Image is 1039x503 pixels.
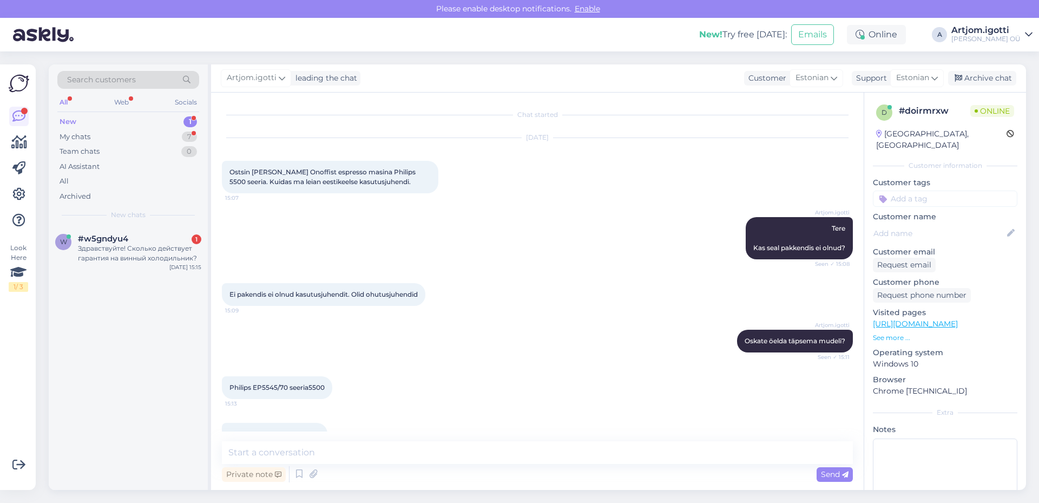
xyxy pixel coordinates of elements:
[60,132,90,142] div: My chats
[229,430,320,438] span: Kas on lootust saada vastus
[60,146,100,157] div: Team chats
[291,73,357,84] div: leading the chat
[899,104,970,117] div: # doirmrxw
[951,26,1021,35] div: Artjom.igotti
[60,116,76,127] div: New
[970,105,1014,117] span: Online
[169,263,201,271] div: [DATE] 15:15
[173,95,199,109] div: Socials
[225,194,266,202] span: 15:07
[9,282,28,292] div: 1 / 3
[873,424,1017,435] p: Notes
[229,168,417,186] span: Ostsin [PERSON_NAME] Onoffist espresso masina Philips 5500 seeria. Kuidas ma leian eestikeelse ka...
[876,128,1007,151] div: [GEOGRAPHIC_DATA], [GEOGRAPHIC_DATA]
[932,27,947,42] div: A
[873,408,1017,417] div: Extra
[951,35,1021,43] div: [PERSON_NAME] OÜ
[182,132,197,142] div: 7
[873,277,1017,288] p: Customer phone
[821,469,849,479] span: Send
[873,258,936,272] div: Request email
[229,290,418,298] span: Ei pakendis ei olnud kasutusjuhendit. Olid ohutusjuhendid
[181,146,197,157] div: 0
[60,176,69,187] div: All
[745,337,845,345] span: Oskate öelda täpsema mudeli?
[847,25,906,44] div: Online
[60,191,91,202] div: Archived
[229,383,325,391] span: Philips EP5545/70 seeria5500
[9,243,28,292] div: Look Here
[60,238,67,246] span: w
[227,72,277,84] span: Artjom.igotti
[873,347,1017,358] p: Operating system
[60,161,100,172] div: AI Assistant
[571,4,603,14] span: Enable
[183,116,197,127] div: 1
[873,386,1017,397] p: Chrome [TECHNICAL_ID]
[948,71,1016,86] div: Archive chat
[873,288,971,303] div: Request phone number
[67,74,136,86] span: Search customers
[222,110,853,120] div: Chat started
[873,191,1017,207] input: Add a tag
[873,246,1017,258] p: Customer email
[222,133,853,142] div: [DATE]
[225,400,266,408] span: 15:13
[882,108,887,116] span: d
[809,208,850,217] span: Artjom.igotti
[873,307,1017,318] p: Visited pages
[809,321,850,329] span: Artjom.igotti
[852,73,887,84] div: Support
[699,29,722,40] b: New!
[809,353,850,361] span: Seen ✓ 15:11
[9,73,29,94] img: Askly Logo
[795,72,828,84] span: Estonian
[809,260,850,268] span: Seen ✓ 15:08
[57,95,70,109] div: All
[791,24,834,45] button: Emails
[951,26,1033,43] a: Artjom.igotti[PERSON_NAME] OÜ
[873,211,1017,223] p: Customer name
[896,72,929,84] span: Estonian
[222,467,286,482] div: Private note
[111,210,146,220] span: New chats
[873,333,1017,343] p: See more ...
[873,177,1017,188] p: Customer tags
[873,161,1017,171] div: Customer information
[873,227,1005,239] input: Add name
[744,73,786,84] div: Customer
[78,234,128,244] span: #w5gndyu4
[78,244,201,263] div: Здравствуйте! Сколько действует гарантия на винный холодильник?
[225,306,266,315] span: 15:09
[112,95,131,109] div: Web
[699,28,787,41] div: Try free [DATE]:
[192,234,201,244] div: 1
[873,374,1017,386] p: Browser
[873,319,958,329] a: [URL][DOMAIN_NAME]
[873,358,1017,370] p: Windows 10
